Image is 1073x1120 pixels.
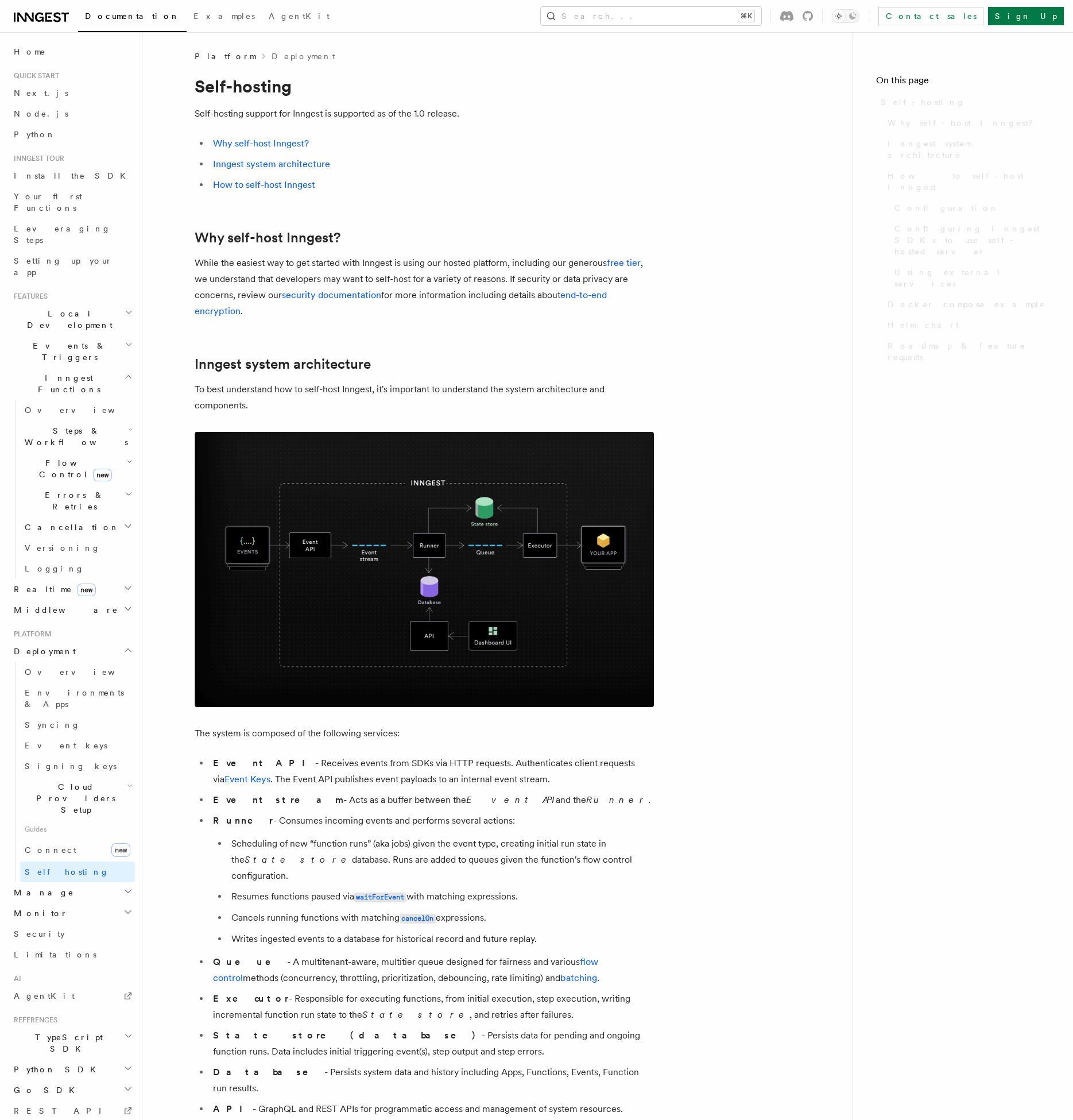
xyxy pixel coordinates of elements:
a: Logging [20,558,135,579]
span: Configuring Inngest SDKs to use self-hosted server [894,223,1050,257]
button: Toggle dark mode [832,9,859,23]
li: - Persists data for pending and ongoing function runs. Data includes initial triggering event(s),... [210,1028,654,1060]
strong: Event stream [213,794,343,805]
a: Deployment [272,51,335,62]
span: AgentKit [269,11,330,21]
a: Install the SDK [9,165,135,186]
span: Monitor [9,907,68,919]
button: TypeScript SDK [9,1027,135,1059]
span: Configuration [894,202,999,214]
strong: Event API [213,758,315,768]
span: Quick start [9,71,59,80]
span: Self hosting [25,867,109,876]
span: Using external services [894,267,1050,289]
li: - Consumes incoming events and performs several actions: [210,813,654,947]
a: Environments & Apps [20,682,135,715]
button: Inngest Functions [9,368,135,400]
span: Features [9,292,48,301]
span: Roadmap & feature requests [888,340,1050,363]
a: flow control [213,956,598,983]
a: batching [560,972,597,983]
button: Cancellation [20,517,135,538]
span: Events & Triggers [9,340,125,363]
span: REST API [14,1106,111,1115]
span: Overview [25,667,143,677]
span: Event keys [25,741,107,750]
a: Security [9,924,135,944]
p: Self-hosting support for Inngest is supported as of the 1.0 release. [195,106,654,122]
span: Realtime [9,584,96,595]
a: Documentation [78,3,187,32]
a: Examples [187,3,262,31]
span: TypeScript SDK [9,1032,124,1055]
span: Leveraging Steps [14,224,111,245]
button: Python SDK [9,1059,135,1080]
span: Connect [25,845,76,855]
span: References [9,1015,57,1025]
p: To best understand how to self-host Inngest, it's important to understand the system architecture... [195,381,654,414]
button: Monitor [9,903,135,924]
strong: Database [213,1067,324,1077]
a: Contact sales [878,7,983,25]
span: Go SDK [9,1084,82,1096]
a: Setting up your app [9,250,135,283]
li: - GraphQL and REST APIs for programmatic access and management of system resources. [210,1101,654,1117]
li: Resumes functions paused via with matching expressions. [228,889,654,905]
div: Deployment [9,662,135,882]
span: Cancellation [20,522,119,533]
a: Self-hosting [876,92,1050,113]
li: - Persists system data and history including Apps, Functions, Events, Function run results. [210,1064,654,1096]
a: Why self-host Inngest? [195,230,340,246]
div: Inngest Functions [9,400,135,579]
a: Python [9,124,135,145]
a: Connectnew [20,839,135,862]
span: Node.js [14,109,68,118]
a: Configuring Inngest SDKs to use self-hosted server [890,218,1050,262]
img: Inngest system architecture diagram [195,432,654,707]
span: Deployment [9,646,76,657]
a: Roadmap & feature requests [883,335,1050,368]
code: cancelOn [400,914,436,924]
h1: Self-hosting [195,76,654,96]
span: Python [14,130,56,139]
span: Middleware [9,604,118,616]
a: Your first Functions [9,186,135,218]
strong: Queue [213,956,287,967]
em: Runner [586,794,648,805]
a: Node.js [9,103,135,124]
li: - Receives events from SDKs via HTTP requests. Authenticates client requests via . The Event API ... [210,755,654,787]
a: AgentKit [9,986,135,1006]
span: Logging [25,564,84,573]
li: Cancels running functions with matching expressions. [228,910,654,926]
li: Scheduling of new “function runs” (aka jobs) given the event type, creating initial run state in ... [228,836,654,884]
a: Self hosting [20,862,135,882]
span: Inngest tour [9,154,64,163]
span: Syncing [25,720,80,729]
span: Environments & Apps [25,688,124,709]
a: Leveraging Steps [9,218,135,250]
span: Setting up your app [14,256,113,277]
a: Why self-host Inngest? [213,138,309,149]
a: Sign Up [988,7,1064,25]
a: Inngest system architecture [213,159,330,169]
span: Security [14,929,65,939]
a: Configuration [890,198,1050,218]
a: Signing keys [20,756,135,777]
strong: API [213,1103,253,1114]
span: AI [9,974,21,983]
button: Local Development [9,303,135,335]
span: Home [14,46,46,57]
button: Cloud Providers Setup [20,777,135,820]
em: State store [245,854,352,865]
span: Inngest Functions [9,372,124,395]
h4: On this page [876,74,1050,92]
button: Go SDK [9,1080,135,1100]
button: Errors & Retries [20,485,135,517]
a: Why self-host Inngest? [883,113,1050,133]
span: Steps & Workflows [20,425,128,448]
a: free tier [607,257,641,268]
span: Guides [20,820,135,839]
button: Events & Triggers [9,335,135,368]
button: Realtimenew [9,579,135,600]
span: Versioning [25,543,100,553]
